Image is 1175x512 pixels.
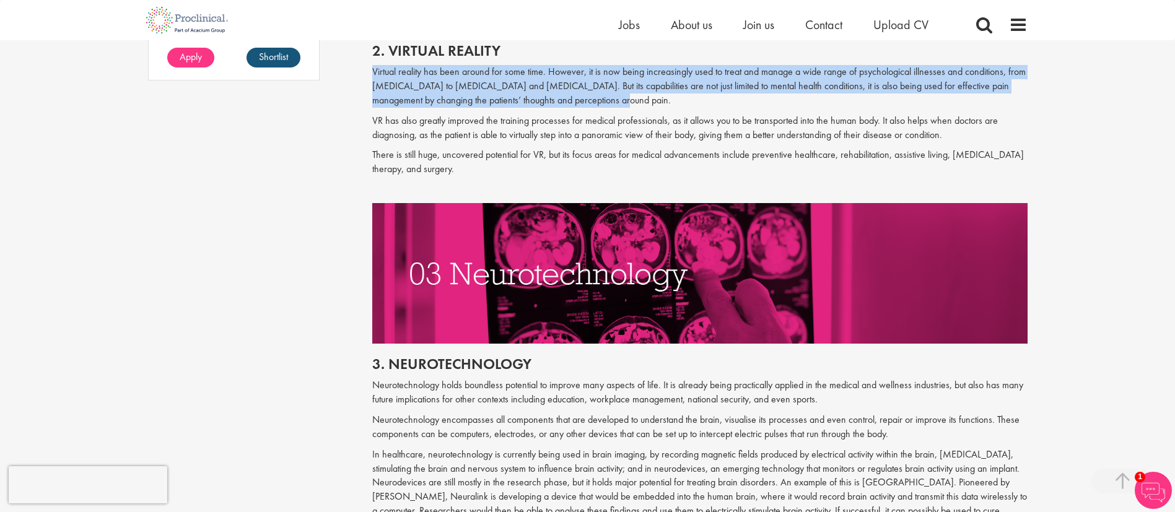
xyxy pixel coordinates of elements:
[1135,472,1172,509] img: Chatbot
[805,17,842,33] a: Contact
[247,48,300,67] a: Shortlist
[372,378,1028,407] p: Neurotechnology holds boundless potential to improve many aspects of life. It is already being pr...
[180,50,202,63] span: Apply
[372,148,1028,176] p: There is still huge, uncovered potential for VR, but its focus areas for medical advancements inc...
[671,17,712,33] a: About us
[372,114,1028,142] p: VR has also greatly improved the training processes for medical professionals, as it allows you t...
[372,413,1028,441] p: Neurotechnology encompasses all components that are developed to understand the brain, visualise ...
[619,17,640,33] a: Jobs
[9,466,167,503] iframe: reCAPTCHA
[372,43,1028,59] h2: 2. Virtual reality
[873,17,928,33] a: Upload CV
[743,17,774,33] a: Join us
[167,48,214,67] a: Apply
[372,356,1028,372] h2: 3. Neurotechnology
[1135,472,1145,482] span: 1
[372,65,1028,108] p: Virtual reality has been around for some time. However, it is now being increasingly used to trea...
